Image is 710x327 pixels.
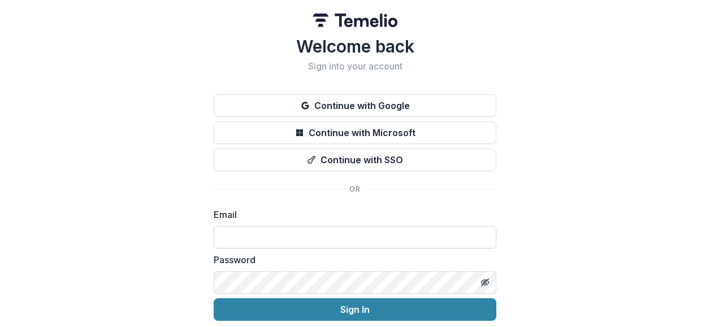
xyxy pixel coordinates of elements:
button: Continue with Google [214,94,496,117]
img: Temelio [313,14,397,27]
label: Email [214,208,490,221]
h1: Welcome back [214,36,496,56]
h2: Sign into your account [214,61,496,72]
button: Continue with SSO [214,149,496,171]
button: Toggle password visibility [476,273,494,291]
button: Sign In [214,298,496,321]
button: Continue with Microsoft [214,121,496,144]
label: Password [214,253,490,267]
